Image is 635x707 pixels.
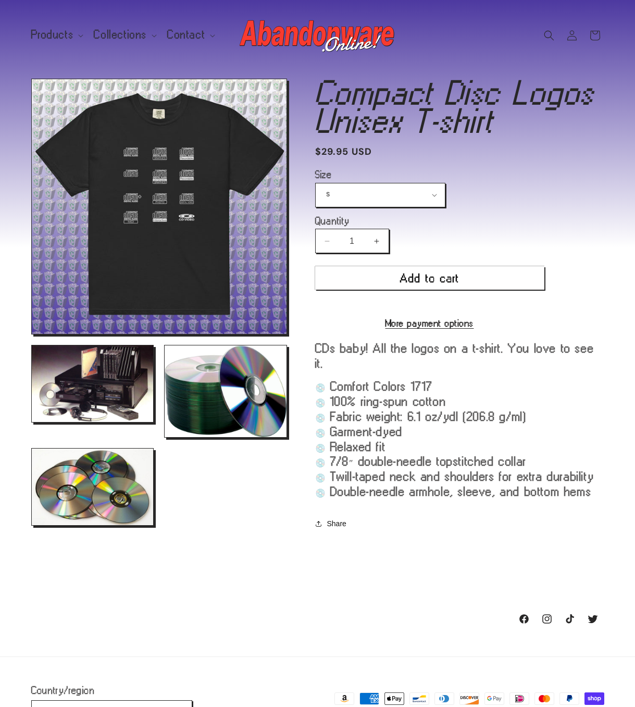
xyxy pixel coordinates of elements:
button: Add to cart [315,266,544,290]
h1: Compact Disc Logos Unisex T-shirt [315,79,604,135]
label: Size [315,169,544,180]
span: Products [31,30,74,40]
summary: Contact [161,24,219,46]
span: $29.95 USD [315,145,372,159]
label: Quantity [315,216,544,226]
a: More payment options [315,318,544,328]
span: Collections [94,30,147,40]
p: 💿 Comfort Colors 1717 💿 100% ring-spun cotton 💿 Fabric weight: 6.1 oz/yd² (206.8 g/m²) 💿 Garment-... [315,379,604,499]
summary: Products [25,24,88,46]
h2: Country/region [31,685,192,696]
span: Contact [167,30,205,40]
a: Abandonware [235,10,400,60]
p: CDs baby! All the logos on a t-shirt. You love to see it. [315,341,604,371]
img: Abandonware [240,15,396,56]
summary: Search [538,24,561,47]
media-gallery: Gallery Viewer [31,79,289,526]
button: Share [315,512,350,535]
summary: Collections [88,24,161,46]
